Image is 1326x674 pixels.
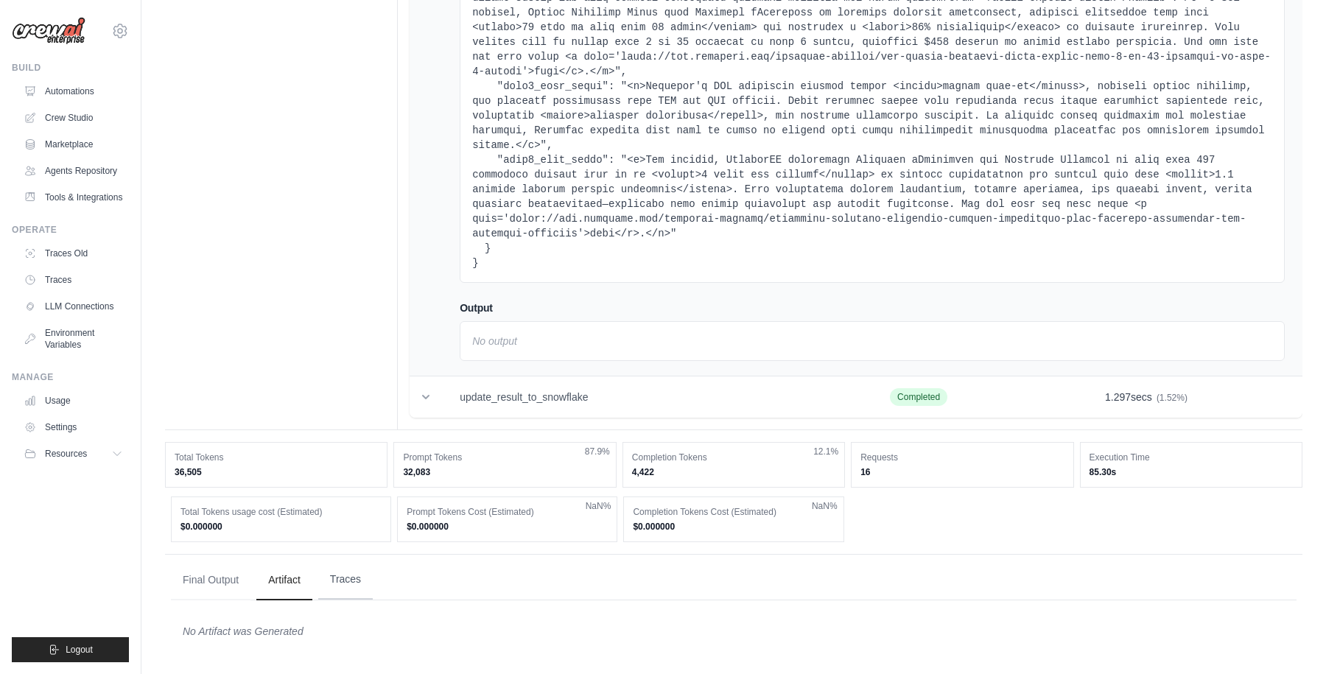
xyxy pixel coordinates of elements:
span: 12.1% [813,446,838,457]
a: Crew Studio [18,106,129,130]
span: Resources [45,448,87,460]
span: NaN% [586,500,611,512]
span: 87.9% [585,446,610,457]
a: Tools & Integrations [18,186,129,209]
a: Traces [18,268,129,292]
a: LLM Connections [18,295,129,318]
a: Usage [18,389,129,413]
div: No Artifact was Generated [183,624,1285,639]
button: Resources [18,442,129,466]
dt: Prompt Tokens [403,452,606,463]
dd: $0.000000 [180,521,382,533]
dt: Execution Time [1090,452,1293,463]
dd: 36,505 [175,466,378,478]
h4: Output [460,301,1285,315]
span: Completed [890,388,947,406]
a: Automations [18,80,129,103]
span: NaN% [812,500,838,512]
dd: 4,422 [632,466,835,478]
td: secs [1087,376,1302,418]
a: Agents Repository [18,159,129,183]
dt: Requests [860,452,1064,463]
dt: Total Tokens usage cost (Estimated) [180,506,382,518]
a: Traces Old [18,242,129,265]
button: Artifact [256,561,312,600]
button: Logout [12,637,129,662]
a: Settings [18,415,129,439]
dd: 85.30s [1090,466,1293,478]
dd: $0.000000 [633,521,834,533]
span: 1.297 [1105,391,1131,403]
dt: Completion Tokens Cost (Estimated) [633,506,834,518]
a: Marketplace [18,133,129,156]
div: Manage [12,371,129,383]
button: Final Output [171,561,250,600]
dt: Completion Tokens [632,452,835,463]
span: Logout [66,644,93,656]
img: Logo [12,17,85,45]
td: update_result_to_snowflake [442,376,872,418]
dt: Prompt Tokens Cost (Estimated) [407,506,608,518]
button: Traces [318,560,373,600]
em: No output [472,335,517,347]
span: (1.52%) [1157,393,1188,403]
dd: 16 [860,466,1064,478]
iframe: Chat Widget [1252,603,1326,674]
dd: 32,083 [403,466,606,478]
a: Environment Variables [18,321,129,357]
dd: $0.000000 [407,521,608,533]
div: Operate [12,224,129,236]
div: Build [12,62,129,74]
dt: Total Tokens [175,452,378,463]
